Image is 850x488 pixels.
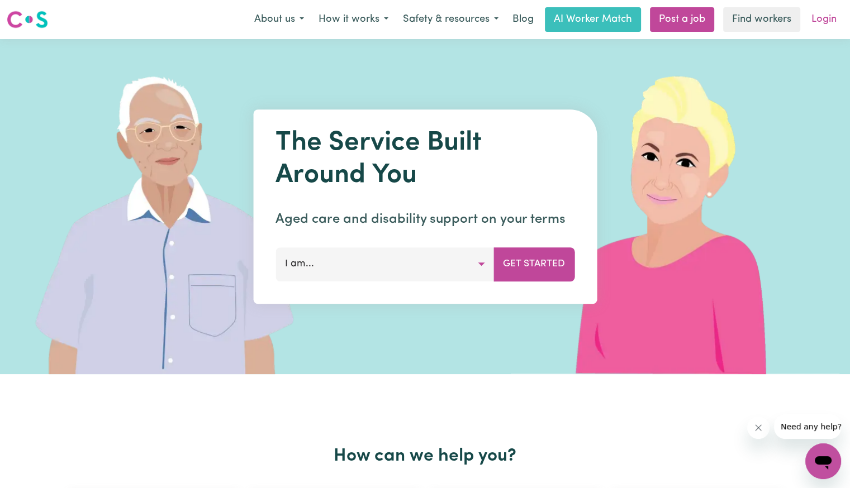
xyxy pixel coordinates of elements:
button: How it works [311,8,396,31]
img: Careseekers logo [7,9,48,30]
button: Get Started [493,247,574,281]
iframe: Message from company [774,414,841,439]
iframe: Button to launch messaging window [805,443,841,479]
p: Aged care and disability support on your terms [276,209,574,229]
button: I am... [276,247,494,281]
a: Login [805,7,843,32]
button: Safety & resources [396,8,506,31]
h2: How can we help you? [63,446,787,467]
a: AI Worker Match [545,7,641,32]
a: Find workers [723,7,800,32]
h1: The Service Built Around You [276,127,574,192]
button: About us [247,8,311,31]
span: Need any help? [7,8,68,17]
iframe: Close message [747,417,770,439]
a: Blog [506,7,540,32]
a: Post a job [650,7,714,32]
a: Careseekers logo [7,7,48,32]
